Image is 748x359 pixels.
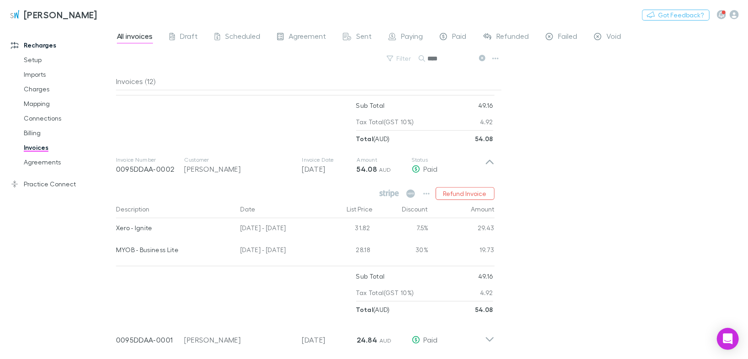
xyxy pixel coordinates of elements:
[180,32,198,43] span: Draft
[184,334,293,345] div: [PERSON_NAME]
[15,155,120,169] a: Agreements
[607,32,622,43] span: Void
[357,335,378,344] strong: 24.84
[558,32,578,43] span: Failed
[642,10,710,21] button: Got Feedback?
[302,156,357,164] p: Invoice Date
[356,135,374,143] strong: Total
[15,96,120,111] a: Mapping
[379,166,391,173] span: AUD
[4,4,103,26] a: [PERSON_NAME]
[302,334,357,345] p: [DATE]
[717,328,739,350] div: Open Intercom Messenger
[15,111,120,126] a: Connections
[356,285,414,301] p: Tax Total (GST 10%)
[319,218,374,240] div: 31.82
[357,164,377,174] strong: 54.08
[15,126,120,140] a: Billing
[379,337,392,344] span: AUD
[475,306,493,313] strong: 54.08
[116,334,184,345] p: 0095DDAA-0001
[428,240,495,262] div: 19.73
[428,218,495,240] div: 29.43
[302,164,357,174] p: [DATE]
[116,164,184,174] p: 0095DDAA-0002
[478,97,493,114] p: 49.16
[2,177,120,191] a: Practice Connect
[226,32,261,43] span: Scheduled
[357,156,412,164] p: Amount
[9,9,20,20] img: Sinclair Wilson's Logo
[15,67,120,82] a: Imports
[15,140,120,155] a: Invoices
[116,156,184,164] p: Invoice Number
[15,82,120,96] a: Charges
[117,32,153,43] span: All invoices
[412,156,485,164] p: Status
[319,240,374,262] div: 28.18
[401,32,423,43] span: Paying
[356,97,385,114] p: Sub Total
[356,114,414,130] p: Tax Total (GST 10%)
[116,218,233,238] div: Xero - Ignite
[289,32,327,43] span: Agreement
[116,240,233,259] div: MYOB - Business Lite
[109,318,502,354] div: 0095DDAA-0001[PERSON_NAME][DATE]24.84 AUDPaid
[15,53,120,67] a: Setup
[424,335,438,344] span: Paid
[497,32,529,43] span: Refunded
[24,9,97,20] h3: [PERSON_NAME]
[184,164,293,174] div: [PERSON_NAME]
[109,147,502,184] div: Invoice Number0095DDAA-0002Customer[PERSON_NAME]Invoice Date[DATE]Amount54.08 AUDStatusPaid
[237,218,319,240] div: [DATE] - [DATE]
[453,32,467,43] span: Paid
[475,135,493,143] strong: 54.08
[357,32,372,43] span: Sent
[382,53,417,64] button: Filter
[356,131,390,147] p: ( AUD )
[424,164,438,173] span: Paid
[237,240,319,262] div: [DATE] - [DATE]
[2,38,120,53] a: Recharges
[356,301,390,318] p: ( AUD )
[480,114,493,130] p: 4.92
[478,268,493,285] p: 49.16
[436,187,495,200] button: Refund Invoice
[184,156,293,164] p: Customer
[356,268,385,285] p: Sub Total
[374,240,428,262] div: 30%
[356,306,374,313] strong: Total
[480,285,493,301] p: 4.92
[374,218,428,240] div: 7.5%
